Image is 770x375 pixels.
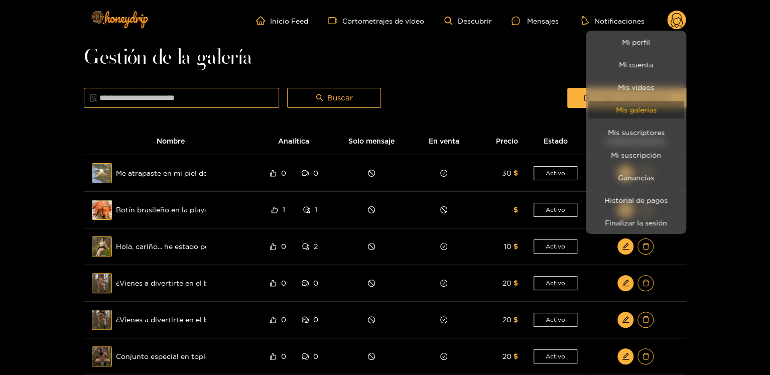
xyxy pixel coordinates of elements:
[588,214,684,231] button: Finalizar la sesión
[588,146,684,164] a: Mi suscripción
[588,56,684,73] a: Mi cuenta
[588,78,684,96] a: Mis videos
[618,174,654,181] font: Ganancias
[588,33,684,51] a: Mi perfil
[588,191,684,209] a: Historial de pagos
[588,101,684,118] a: Mis galerías
[619,61,653,68] font: Mi cuenta
[605,219,667,226] font: Finalizar la sesión
[622,38,650,46] font: Mi perfil
[616,106,657,113] font: Mis galerías
[608,129,665,136] font: Mis suscriptores
[618,83,654,91] font: Mis videos
[588,123,684,141] a: Mis suscriptores
[588,169,684,186] a: Ganancias
[611,151,661,159] font: Mi suscripción
[604,196,668,204] font: Historial de pagos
